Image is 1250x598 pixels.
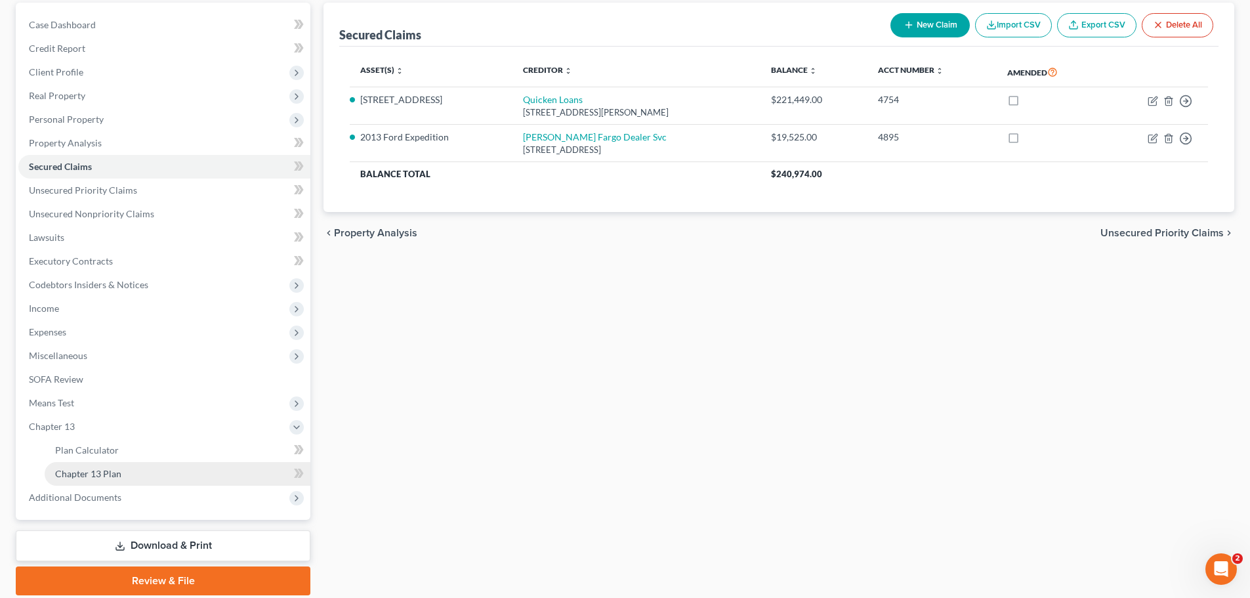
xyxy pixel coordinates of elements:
span: Chapter 13 [29,421,75,432]
div: Secured Claims [339,27,421,43]
a: [PERSON_NAME] Fargo Dealer Svc [523,131,667,142]
a: Lawsuits [18,226,310,249]
i: chevron_left [323,228,334,238]
span: Codebtors Insiders & Notices [29,279,148,290]
span: Expenses [29,326,66,337]
span: Executory Contracts [29,255,113,267]
li: [STREET_ADDRESS] [360,93,502,106]
a: Plan Calculator [45,438,310,462]
span: Credit Report [29,43,85,54]
i: unfold_more [936,67,944,75]
a: SOFA Review [18,368,310,391]
span: 2 [1232,553,1243,564]
div: 4754 [878,93,986,106]
th: Balance Total [350,162,760,186]
div: $19,525.00 [771,131,857,144]
div: 4895 [878,131,986,144]
a: Credit Report [18,37,310,60]
span: Real Property [29,90,85,101]
a: Export CSV [1057,13,1136,37]
i: unfold_more [564,67,572,75]
span: $240,974.00 [771,169,822,179]
span: Property Analysis [334,228,417,238]
a: Balance unfold_more [771,65,817,75]
a: Asset(s) unfold_more [360,65,404,75]
a: Quicken Loans [523,94,583,105]
button: New Claim [890,13,970,37]
span: Plan Calculator [55,444,119,456]
div: [STREET_ADDRESS] [523,144,749,156]
a: Unsecured Priority Claims [18,179,310,202]
span: Case Dashboard [29,19,96,30]
span: Unsecured Priority Claims [29,184,137,196]
a: Chapter 13 Plan [45,462,310,486]
a: Acct Number unfold_more [878,65,944,75]
button: Delete All [1142,13,1213,37]
span: Personal Property [29,114,104,125]
a: Review & File [16,566,310,595]
iframe: Intercom live chat [1205,553,1237,585]
button: Unsecured Priority Claims chevron_right [1100,228,1234,238]
span: Means Test [29,397,74,408]
span: Client Profile [29,66,83,77]
button: Import CSV [975,13,1052,37]
span: Income [29,303,59,314]
div: [STREET_ADDRESS][PERSON_NAME] [523,106,749,119]
div: $221,449.00 [771,93,857,106]
a: Creditor unfold_more [523,65,572,75]
i: unfold_more [809,67,817,75]
button: chevron_left Property Analysis [323,228,417,238]
a: Secured Claims [18,155,310,179]
span: Secured Claims [29,161,92,172]
span: Lawsuits [29,232,64,243]
th: Amended [997,57,1103,87]
span: Miscellaneous [29,350,87,361]
span: Property Analysis [29,137,102,148]
a: Download & Print [16,530,310,561]
span: Unsecured Priority Claims [1100,228,1224,238]
i: chevron_right [1224,228,1234,238]
a: Property Analysis [18,131,310,155]
span: Additional Documents [29,492,121,503]
span: Unsecured Nonpriority Claims [29,208,154,219]
a: Case Dashboard [18,13,310,37]
span: SOFA Review [29,374,83,385]
a: Executory Contracts [18,249,310,273]
a: Unsecured Nonpriority Claims [18,202,310,226]
span: Chapter 13 Plan [55,468,121,479]
li: 2013 Ford Expedition [360,131,502,144]
i: unfold_more [396,67,404,75]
